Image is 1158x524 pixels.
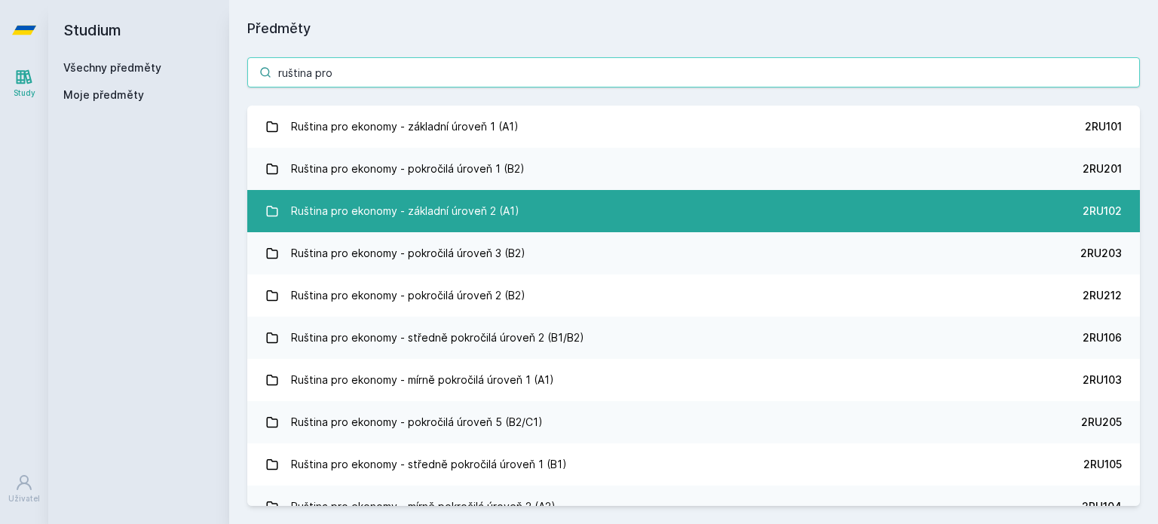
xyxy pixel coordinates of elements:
div: Study [14,87,35,99]
a: Všechny předměty [63,61,161,74]
div: 2RU104 [1082,499,1122,514]
a: Ruština pro ekonomy - středně pokročilá úroveň 2 (B1/B2) 2RU106 [247,317,1140,359]
h1: Předměty [247,18,1140,39]
div: Ruština pro ekonomy - mírně pokročilá úroveň 2 (A2) [291,492,556,522]
div: 2RU102 [1083,204,1122,219]
div: 2RU105 [1083,457,1122,472]
a: Ruština pro ekonomy - mírně pokročilá úroveň 1 (A1) 2RU103 [247,359,1140,401]
input: Název nebo ident předmětu… [247,57,1140,87]
a: Ruština pro ekonomy - základní úroveň 1 (A1) 2RU101 [247,106,1140,148]
div: 2RU201 [1083,161,1122,176]
div: Ruština pro ekonomy - pokročilá úroveň 3 (B2) [291,238,525,268]
div: Ruština pro ekonomy - mírně pokročilá úroveň 1 (A1) [291,365,554,395]
a: Ruština pro ekonomy - základní úroveň 2 (A1) 2RU102 [247,190,1140,232]
a: Ruština pro ekonomy - pokročilá úroveň 5 (B2/C1) 2RU205 [247,401,1140,443]
div: 2RU101 [1085,119,1122,134]
div: Ruština pro ekonomy - základní úroveň 1 (A1) [291,112,519,142]
a: Ruština pro ekonomy - pokročilá úroveň 1 (B2) 2RU201 [247,148,1140,190]
div: 2RU212 [1083,288,1122,303]
a: Ruština pro ekonomy - středně pokročilá úroveň 1 (B1) 2RU105 [247,443,1140,486]
div: 2RU205 [1081,415,1122,430]
div: Ruština pro ekonomy - pokročilá úroveň 5 (B2/C1) [291,407,543,437]
a: Ruština pro ekonomy - pokročilá úroveň 3 (B2) 2RU203 [247,232,1140,274]
div: Ruština pro ekonomy - pokročilá úroveň 1 (B2) [291,154,525,184]
span: Moje předměty [63,87,144,103]
a: Ruština pro ekonomy - pokročilá úroveň 2 (B2) 2RU212 [247,274,1140,317]
div: 2RU106 [1083,330,1122,345]
a: Study [3,60,45,106]
div: 2RU103 [1083,372,1122,388]
div: Ruština pro ekonomy - základní úroveň 2 (A1) [291,196,519,226]
a: Uživatel [3,466,45,512]
div: Uživatel [8,493,40,504]
div: Ruština pro ekonomy - středně pokročilá úroveň 2 (B1/B2) [291,323,584,353]
div: Ruština pro ekonomy - středně pokročilá úroveň 1 (B1) [291,449,567,480]
div: 2RU203 [1080,246,1122,261]
div: Ruština pro ekonomy - pokročilá úroveň 2 (B2) [291,280,525,311]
